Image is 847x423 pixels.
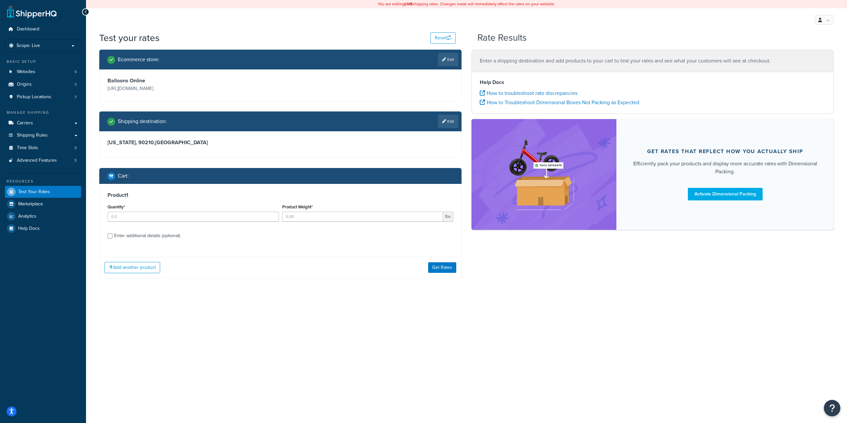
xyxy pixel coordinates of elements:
[118,173,129,179] h2: Cart :
[17,82,32,87] span: Origins
[118,118,167,124] h2: Shipping destination :
[5,142,81,154] a: Time Slots0
[17,43,40,49] span: Scope: Live
[99,31,159,44] h1: Test your rates
[108,233,112,238] input: Enter additional details (optional)
[5,154,81,167] li: Advanced Features
[480,99,639,106] a: How to Troubleshoot Dimensional Boxes Not Packing as Expected
[74,158,77,163] span: 5
[480,56,825,65] p: Enter a shipping destination and add products to your cart to test your rates and see what your c...
[5,59,81,64] div: Basic Setup
[438,115,458,128] a: Edit
[114,231,180,240] div: Enter additional details (optional)
[5,117,81,129] a: Carriers
[5,198,81,210] a: Marketplace
[430,32,456,44] button: Reset
[74,69,77,75] span: 4
[443,212,453,222] span: lbs
[18,226,40,232] span: Help Docs
[17,69,35,75] span: Websites
[108,212,279,222] input: 0.0
[17,26,39,32] span: Dashboard
[5,91,81,103] li: Pickup Locations
[108,84,279,93] p: [URL][DOMAIN_NAME]
[5,186,81,198] a: Test Your Rates
[5,154,81,167] a: Advanced Features5
[5,91,81,103] a: Pickup Locations3
[5,66,81,78] a: Websites4
[477,33,527,43] h2: Rate Results
[503,129,585,220] img: feature-image-dim-d40ad3071a2b3c8e08177464837368e35600d3c5e73b18a22c1e4bb210dc32ac.png
[17,158,57,163] span: Advanced Features
[17,145,38,151] span: Time Slots
[824,400,840,416] button: Open Resource Center
[18,189,50,195] span: Test Your Rates
[5,66,81,78] li: Websites
[18,214,36,219] span: Analytics
[5,78,81,91] a: Origins3
[5,129,81,142] a: Shipping Rules
[74,94,77,100] span: 3
[5,142,81,154] li: Time Slots
[5,179,81,184] div: Resources
[74,82,77,87] span: 3
[5,23,81,35] a: Dashboard
[108,139,453,146] h3: [US_STATE], 90210 , [GEOGRAPHIC_DATA]
[428,262,456,273] button: Get Rates
[688,188,763,200] a: Activate Dimensional Packing
[480,89,577,97] a: How to troubleshoot rate discrepancies
[18,201,43,207] span: Marketplace
[17,94,51,100] span: Pickup Locations
[108,192,453,198] h3: Product 1
[480,78,825,86] h4: Help Docs
[5,223,81,234] a: Help Docs
[118,57,159,63] h2: Ecommerce store :
[74,145,77,151] span: 0
[17,133,48,138] span: Shipping Rules
[5,110,81,115] div: Manage Shipping
[108,204,125,209] label: Quantity*
[105,262,160,273] button: Add another product
[632,160,818,176] div: Efficiently pack your products and display more accurate rates with Dimensional Packing.
[438,53,458,66] a: Edit
[282,212,443,222] input: 0.00
[17,120,33,126] span: Carriers
[405,1,413,7] b: LIVE
[5,78,81,91] li: Origins
[282,204,313,209] label: Product Weight*
[108,77,279,84] h3: Balloons Online
[647,148,803,155] div: Get rates that reflect how you actually ship
[5,210,81,222] a: Analytics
